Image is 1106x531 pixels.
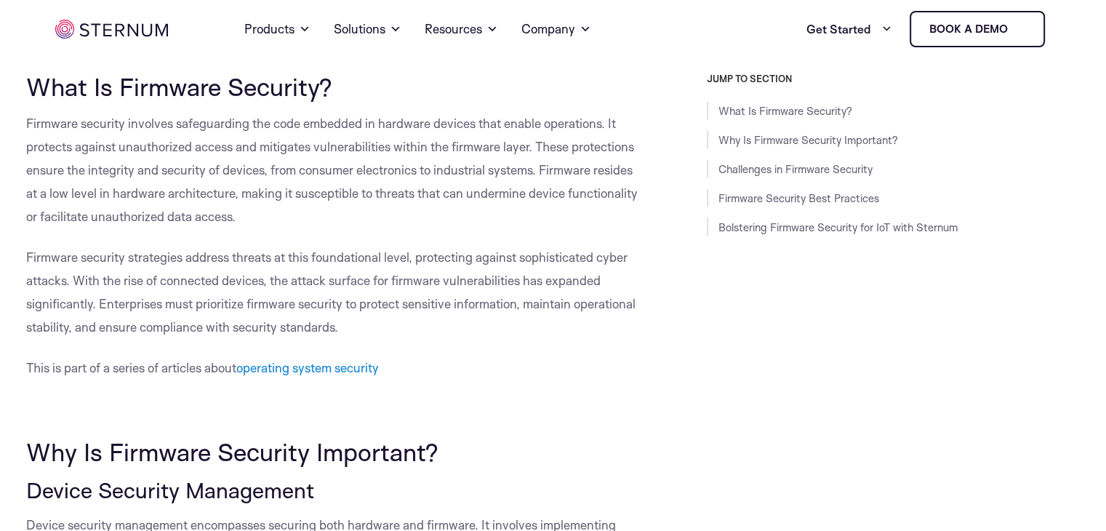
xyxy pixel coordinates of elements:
[1014,23,1025,35] img: sternum iot
[707,73,1081,84] h3: JUMP TO SECTION
[244,3,310,55] a: Products
[55,20,168,39] img: sternum iot
[26,360,236,375] span: This is part of a series of articles about
[910,11,1045,47] a: Book a demo
[806,15,892,44] a: Get Started
[425,3,498,55] a: Resources
[26,71,332,102] span: What Is Firmware Security?
[26,249,636,335] span: Firmware security strategies address threats at this foundational level, protecting against sophi...
[26,436,438,467] span: Why Is Firmware Security Important?
[26,476,314,503] span: Device Security Management
[521,3,591,55] a: Company
[334,3,401,55] a: Solutions
[26,116,638,224] span: Firmware security involves safeguarding the code embedded in hardware devices that enable operati...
